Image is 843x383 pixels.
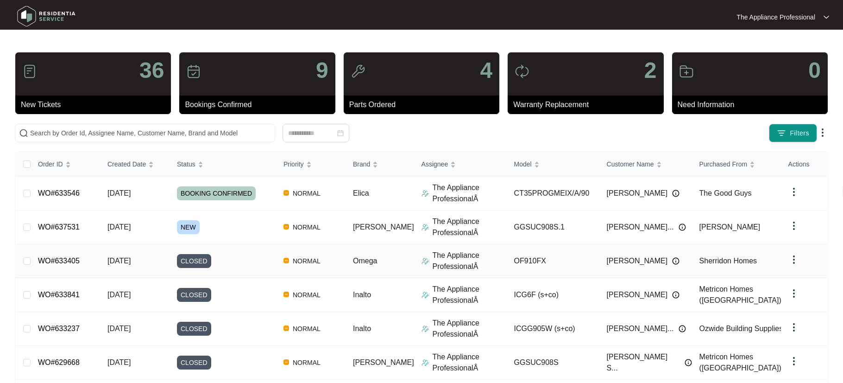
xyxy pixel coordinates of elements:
img: dropdown arrow [788,356,799,367]
input: Search by Order Id, Assignee Name, Customer Name, Brand and Model [30,128,271,138]
img: residentia service logo [14,2,79,30]
img: icon [679,64,694,79]
th: Brand [346,152,414,177]
td: GGSUC908S.1 [507,211,599,244]
p: Parts Ordered [349,99,499,110]
span: BOOKING CONFIRMED [177,186,256,200]
th: Actions [781,152,827,177]
th: Model [507,152,599,177]
span: NORMAL [289,255,324,267]
p: New Tickets [21,99,171,110]
img: icon [515,64,529,79]
span: CLOSED [177,254,211,268]
img: Assigner Icon [421,291,429,299]
p: 4 [480,59,492,82]
p: Warranty Replacement [513,99,663,110]
img: Vercel Logo [283,258,289,263]
span: Purchased From [699,159,747,169]
span: Metricon Homes ([GEOGRAPHIC_DATA]) [699,353,781,372]
img: icon [22,64,37,79]
th: Order ID [31,152,100,177]
p: Bookings Confirmed [185,99,335,110]
td: OF910FX [507,244,599,278]
span: Inalto [353,291,371,299]
img: Info icon [685,359,692,366]
span: CLOSED [177,356,211,370]
img: dropdown arrow [788,254,799,265]
img: Vercel Logo [283,190,289,196]
a: WO#633237 [38,325,80,332]
th: Purchased From [692,152,785,177]
span: Assignee [421,159,448,169]
img: Info icon [672,257,679,265]
img: dropdown arrow [824,15,829,19]
span: NORMAL [289,188,324,199]
a: WO#637531 [38,223,80,231]
span: NORMAL [289,222,324,233]
span: [DATE] [107,189,131,197]
th: Customer Name [599,152,692,177]
span: Order ID [38,159,63,169]
img: icon [186,64,201,79]
button: filter iconFilters [769,124,817,142]
span: Priority [283,159,304,169]
a: WO#633405 [38,257,80,265]
img: dropdown arrow [788,322,799,333]
span: NEW [177,220,200,234]
span: [PERSON_NAME] [607,255,668,267]
span: NORMAL [289,289,324,300]
img: icon [351,64,365,79]
td: ICGG905W (s+co) [507,312,599,346]
th: Status [170,152,276,177]
p: The Appliance ProfessionalÂ [433,182,507,204]
img: Assigner Icon [421,223,429,231]
span: [PERSON_NAME]... [607,323,674,334]
img: Info icon [672,291,679,299]
th: Priority [276,152,346,177]
span: Customer Name [607,159,654,169]
span: [PERSON_NAME] [607,289,668,300]
img: filter icon [777,128,786,138]
img: Assigner Icon [421,325,429,332]
a: WO#633546 [38,189,80,197]
img: search-icon [19,128,28,138]
span: Filters [790,128,809,138]
img: Info icon [679,223,686,231]
p: 9 [316,59,328,82]
img: Vercel Logo [283,224,289,230]
td: GGSUC908S [507,346,599,380]
span: [DATE] [107,325,131,332]
img: Vercel Logo [283,326,289,331]
p: The Appliance ProfessionalÂ [433,250,507,272]
span: Brand [353,159,370,169]
span: [PERSON_NAME] [607,188,668,199]
span: Elica [353,189,369,197]
span: [PERSON_NAME] [353,358,414,366]
p: 0 [808,59,821,82]
img: dropdown arrow [788,220,799,231]
p: The Appliance ProfessionalÂ [433,351,507,374]
span: [DATE] [107,291,131,299]
span: [PERSON_NAME]... [607,222,674,233]
img: dropdown arrow [788,186,799,198]
img: dropdown arrow [817,127,828,138]
p: The Appliance ProfessionalÂ [433,318,507,340]
span: [DATE] [107,223,131,231]
span: Ozwide Building Supplies [699,325,783,332]
span: Sherridon Homes [699,257,757,265]
span: Status [177,159,195,169]
span: [PERSON_NAME] S... [607,351,680,374]
span: [PERSON_NAME] [699,223,761,231]
img: Assigner Icon [421,190,429,197]
a: WO#633841 [38,291,80,299]
span: CLOSED [177,288,211,302]
span: Created Date [107,159,146,169]
span: CLOSED [177,322,211,336]
td: CT35PROGMEIX/A/90 [507,177,599,211]
span: NORMAL [289,357,324,368]
a: WO#629668 [38,358,80,366]
span: Model [514,159,532,169]
p: The Appliance ProfessionalÂ [433,284,507,306]
img: Vercel Logo [283,359,289,365]
p: Need Information [678,99,828,110]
